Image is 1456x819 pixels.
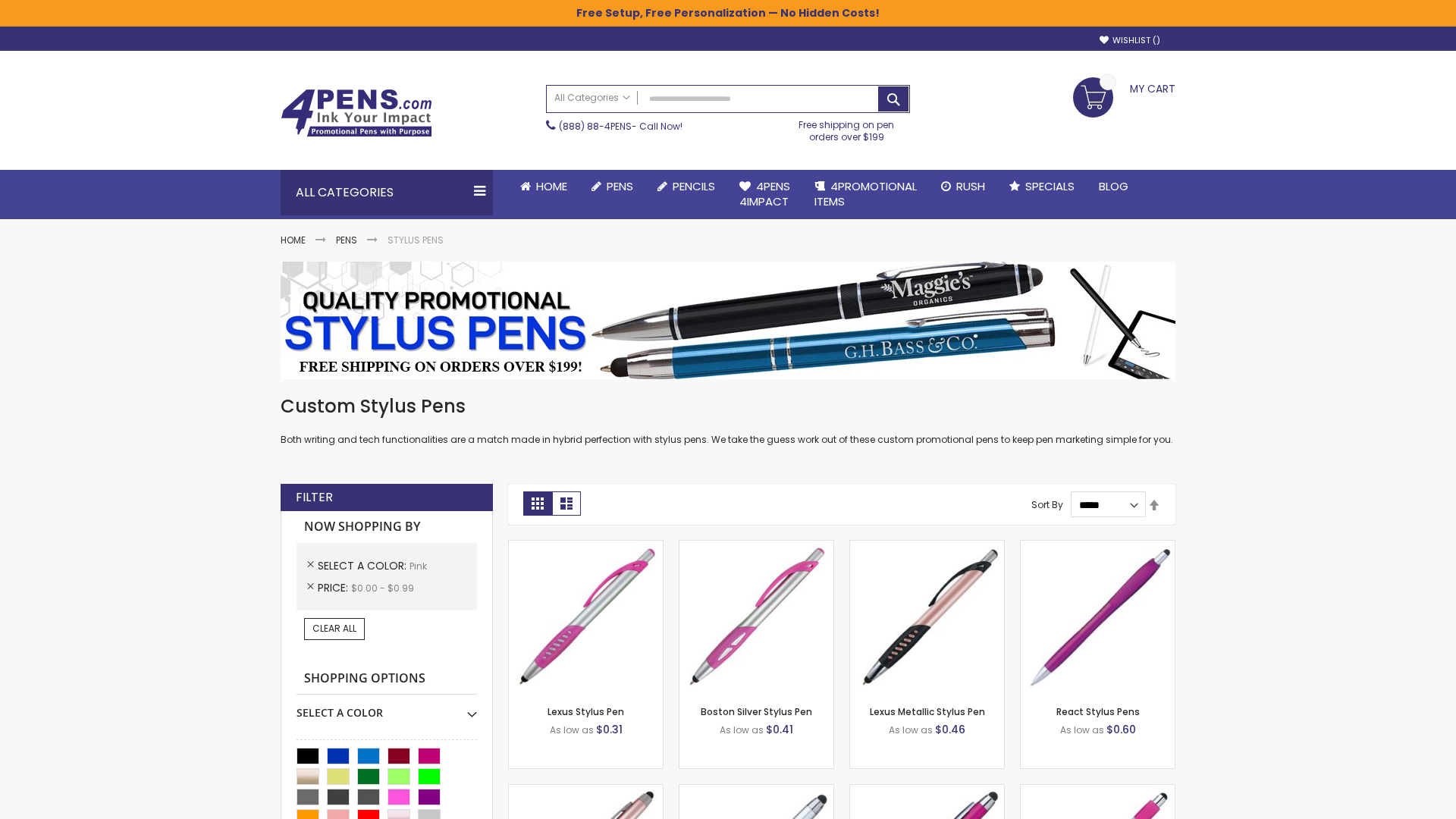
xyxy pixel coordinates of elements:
[547,86,638,111] a: All Categories
[509,540,663,553] a: Lexus Stylus Pen-Pink
[281,170,493,215] div: All Categories
[297,695,477,720] div: Select A Color
[997,170,1087,203] a: Specials
[929,170,997,203] a: Rush
[509,784,663,797] a: Lory Metallic Stylus Pen-Pink
[720,723,764,736] span: As low as
[388,234,444,246] strong: Stylus Pens
[523,491,552,516] strong: Grid
[1106,722,1136,737] span: $0.60
[679,784,833,797] a: Silver Cool Grip Stylus Pen-Pink
[579,170,645,203] a: Pens
[850,540,1004,553] a: Lexus Metallic Stylus Pen-Pink
[935,722,965,737] span: $0.46
[1021,541,1175,695] img: React Stylus Pens-Pink
[297,511,477,543] strong: Now Shopping by
[814,178,917,209] span: 4PROMOTIONAL ITEMS
[554,92,630,104] span: All Categories
[281,262,1175,379] img: Stylus Pens
[351,582,414,595] span: $0.00 - $0.99
[727,170,802,219] a: 4Pens4impact
[739,178,790,209] span: 4Pens 4impact
[559,120,682,133] span: - Call Now!
[409,560,427,573] span: Pink
[1021,784,1175,797] a: Pearl Element Stylus Pens-Pink
[281,234,306,246] a: Home
[870,705,985,718] a: Lexus Metallic Stylus Pen
[318,558,409,573] span: Select A Color
[783,113,911,143] div: Free shipping on pen orders over $199
[548,705,624,718] a: Lexus Stylus Pen
[509,541,663,695] img: Lexus Stylus Pen-Pink
[296,489,333,506] strong: Filter
[766,722,793,737] span: $0.41
[802,170,929,219] a: 4PROMOTIONALITEMS
[1087,170,1141,203] a: Blog
[297,663,477,695] strong: Shopping Options
[281,89,432,137] img: 4Pens Custom Pens and Promotional Products
[956,178,985,194] span: Rush
[889,723,933,736] span: As low as
[1056,705,1140,718] a: React Stylus Pens
[607,178,633,194] span: Pens
[1025,178,1075,194] span: Specials
[281,394,1175,419] h1: Custom Stylus Pens
[850,541,1004,695] img: Lexus Metallic Stylus Pen-Pink
[1100,35,1160,46] a: Wishlist
[679,541,833,695] img: Boston Silver Stylus Pen-Pink
[645,170,727,203] a: Pencils
[559,120,632,133] a: (888) 88-4PENS
[1060,723,1104,736] span: As low as
[596,722,623,737] span: $0.31
[536,178,567,194] span: Home
[850,784,1004,797] a: Metallic Cool Grip Stylus Pen-Pink
[508,170,579,203] a: Home
[318,580,351,595] span: Price
[1099,178,1128,194] span: Blog
[304,618,365,639] a: Clear All
[1031,498,1063,511] label: Sort By
[1021,540,1175,553] a: React Stylus Pens-Pink
[336,234,357,246] a: Pens
[281,394,1175,447] div: Both writing and tech functionalities are a match made in hybrid perfection with stylus pens. We ...
[550,723,594,736] span: As low as
[701,705,812,718] a: Boston Silver Stylus Pen
[673,178,715,194] span: Pencils
[679,540,833,553] a: Boston Silver Stylus Pen-Pink
[312,622,356,635] span: Clear All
